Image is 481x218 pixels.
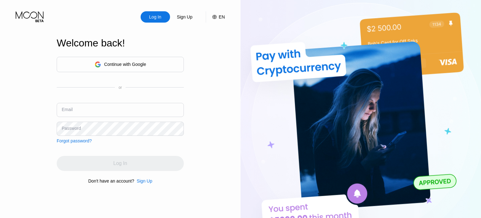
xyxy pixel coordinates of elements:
[104,62,146,67] div: Continue with Google
[206,11,225,23] div: EN
[57,138,92,143] div: Forgot password?
[137,178,152,183] div: Sign Up
[57,57,184,72] div: Continue with Google
[57,37,184,49] div: Welcome back!
[141,11,170,23] div: Log In
[62,107,73,112] div: Email
[62,126,81,131] div: Password
[88,178,134,183] div: Don't have an account?
[170,11,199,23] div: Sign Up
[134,178,152,183] div: Sign Up
[219,14,225,19] div: EN
[148,14,162,20] div: Log In
[176,14,193,20] div: Sign Up
[119,85,122,90] div: or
